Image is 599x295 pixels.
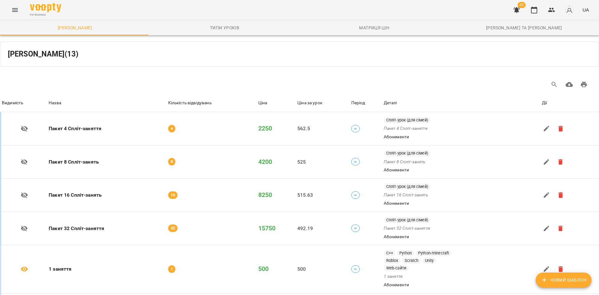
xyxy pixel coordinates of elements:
[542,157,551,167] button: Missing translationId: common.edit for language: uk_UA
[30,3,61,12] img: Voopty Logo
[384,250,396,256] span: C++
[556,157,565,167] button: Видалити
[258,99,295,107] span: Ціна
[258,99,267,107] div: Sort
[351,99,365,107] div: Період
[303,24,446,32] span: Матриця цін
[258,190,295,200] h6: 8250
[258,224,295,233] h6: 15750
[384,126,455,131] p: Пакет 4 Спліт-заняття
[352,192,359,198] span: ∞
[2,99,23,107] div: Sort
[542,190,551,200] button: Missing translationId: common.edit for language: uk_UA
[49,158,166,166] h6: Пакет 8 Спліт-занять
[4,24,146,32] span: [PERSON_NAME]
[552,220,569,237] span: Ви впевнені, що хочете видалити Пакет 32 Спліт-заняття?
[49,191,166,199] h6: Пакет 16 Спліт-занять
[384,150,431,156] span: Спліт-урок (для сімей)
[542,224,551,233] button: Missing translationId: common.edit for language: uk_UA
[562,77,577,92] button: Завантажити CSV
[168,99,212,107] div: Кількість відвідувань
[384,159,455,165] p: Пакет 8 Спліт-занять
[547,77,562,92] button: Search
[258,264,295,274] h6: 500
[2,158,46,166] div: Missing translationId: common.private for language: uk_UA
[416,250,451,256] span: Python-minecraft
[7,2,22,17] button: Menu
[565,6,574,14] img: avatar_s.png
[30,13,61,17] span: For Business
[384,192,455,198] p: Пакет 16 Спліт-занять
[352,266,359,272] span: ∞
[297,125,349,132] p: 562.5
[168,159,175,165] span: 8
[384,234,462,240] div: Абонементи
[384,200,462,207] div: Абонементи
[297,225,349,232] p: 492.19
[552,261,569,278] span: Ви впевнені, що хочете видалити 1 заняття?
[536,273,592,288] button: Новий Шаблон
[49,124,166,133] h6: Пакет 4 Спліт-заняття
[297,265,349,273] p: 500
[552,154,569,170] span: Ви впевнені, що хочете видалити Пакет 8 Спліт-занять?
[49,265,166,273] h6: 1 заняття
[168,225,178,231] span: 32
[297,99,322,107] div: Sort
[351,99,381,107] span: Період
[2,125,46,132] div: Missing translationId: common.private for language: uk_UA
[168,99,256,107] span: Кількість відвідувань
[582,7,589,13] span: UA
[351,99,365,107] div: Sort
[352,159,359,165] span: ∞
[2,265,46,273] div: Missing translationId: common.public for language: uk_UA
[556,224,565,233] button: Видалити
[153,24,296,32] span: Типи уроків
[49,99,166,107] span: Назва
[402,258,421,263] span: Scratch
[8,49,78,59] h5: [PERSON_NAME] ( 13 )
[518,2,526,8] span: 42
[297,191,349,199] p: 515.63
[384,258,401,263] span: Roblox
[352,225,359,231] span: ∞
[49,99,61,107] div: Sort
[384,99,539,107] div: Деталі
[542,264,551,274] button: Missing translationId: common.edit for language: uk_UA
[552,187,569,204] span: Ви впевнені, що хочете видалити Пакет 16 Спліт-занять?
[168,266,175,272] span: 1
[541,276,587,284] span: Новий Шаблон
[556,124,565,133] button: Видалити
[49,99,61,107] div: Назва
[297,99,322,107] div: Ціна за урок
[297,158,349,166] p: 525
[556,190,565,200] button: Видалити
[2,99,46,107] span: Видимість
[384,282,462,288] div: Абонементи
[577,77,592,92] button: Друк
[2,99,23,107] div: Видимість
[168,99,212,107] div: Sort
[297,99,349,107] span: Ціна за урок
[258,99,267,107] div: Ціна
[384,274,455,279] p: 1 заняття
[384,184,431,189] span: Спліт-урок (для сімей)
[168,192,178,198] span: 16
[542,99,598,107] div: Дії
[422,258,436,263] span: Unity
[552,120,569,137] span: Ви впевнені, що хочете видалити Пакет 4 Спліт-заняття?
[542,124,551,133] button: Missing translationId: common.edit for language: uk_UA
[580,4,592,16] button: UA
[556,264,565,274] button: Видалити
[352,126,359,131] span: ∞
[168,126,175,131] span: 4
[384,117,431,123] span: Спліт-урок (для сімей)
[384,217,431,223] span: Спліт-урок (для сімей)
[2,191,46,199] div: Missing translationId: common.private for language: uk_UA
[384,265,409,271] span: Web-сайти
[258,124,295,133] h6: 2250
[49,224,166,233] h6: Пакет 32 Спліт-заняття
[384,134,462,140] div: Абонементи
[384,167,462,173] div: Абонементи
[258,157,295,167] h6: 4200
[453,24,595,32] span: [PERSON_NAME] та [PERSON_NAME]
